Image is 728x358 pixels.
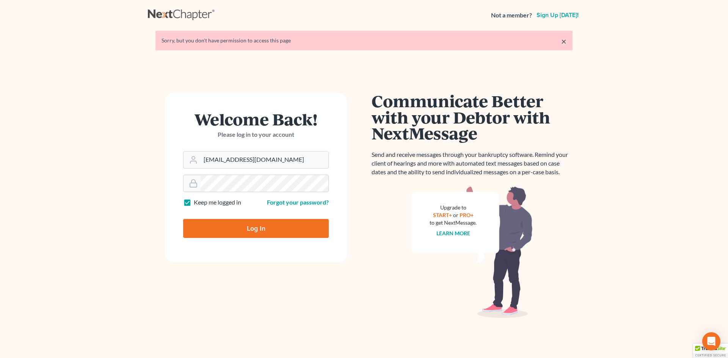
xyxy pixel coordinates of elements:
[411,186,533,318] img: nextmessage_bg-59042aed3d76b12b5cd301f8e5b87938c9018125f34e5fa2b7a6b67550977c72.svg
[436,230,470,236] a: Learn more
[460,212,474,218] a: PRO+
[372,150,573,177] p: Send and receive messages through your bankruptcy software. Remind your client of hearings and mo...
[194,198,241,207] label: Keep me logged in
[372,93,573,141] h1: Communicate Better with your Debtor with NextMessage
[183,219,329,238] input: Log In
[561,37,566,46] a: ×
[183,130,329,139] p: Please log in to your account
[702,332,720,350] div: Open Intercom Messenger
[201,152,328,168] input: Email Address
[693,344,728,358] div: TrustedSite Certified
[267,199,329,206] a: Forgot your password?
[183,111,329,127] h1: Welcome Back!
[430,219,477,227] div: to get NextMessage.
[453,212,458,218] span: or
[162,37,566,44] div: Sorry, but you don't have permission to access this page
[433,212,452,218] a: START+
[430,204,477,211] div: Upgrade to
[535,12,580,18] a: Sign up [DATE]!
[491,11,532,20] strong: Not a member?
